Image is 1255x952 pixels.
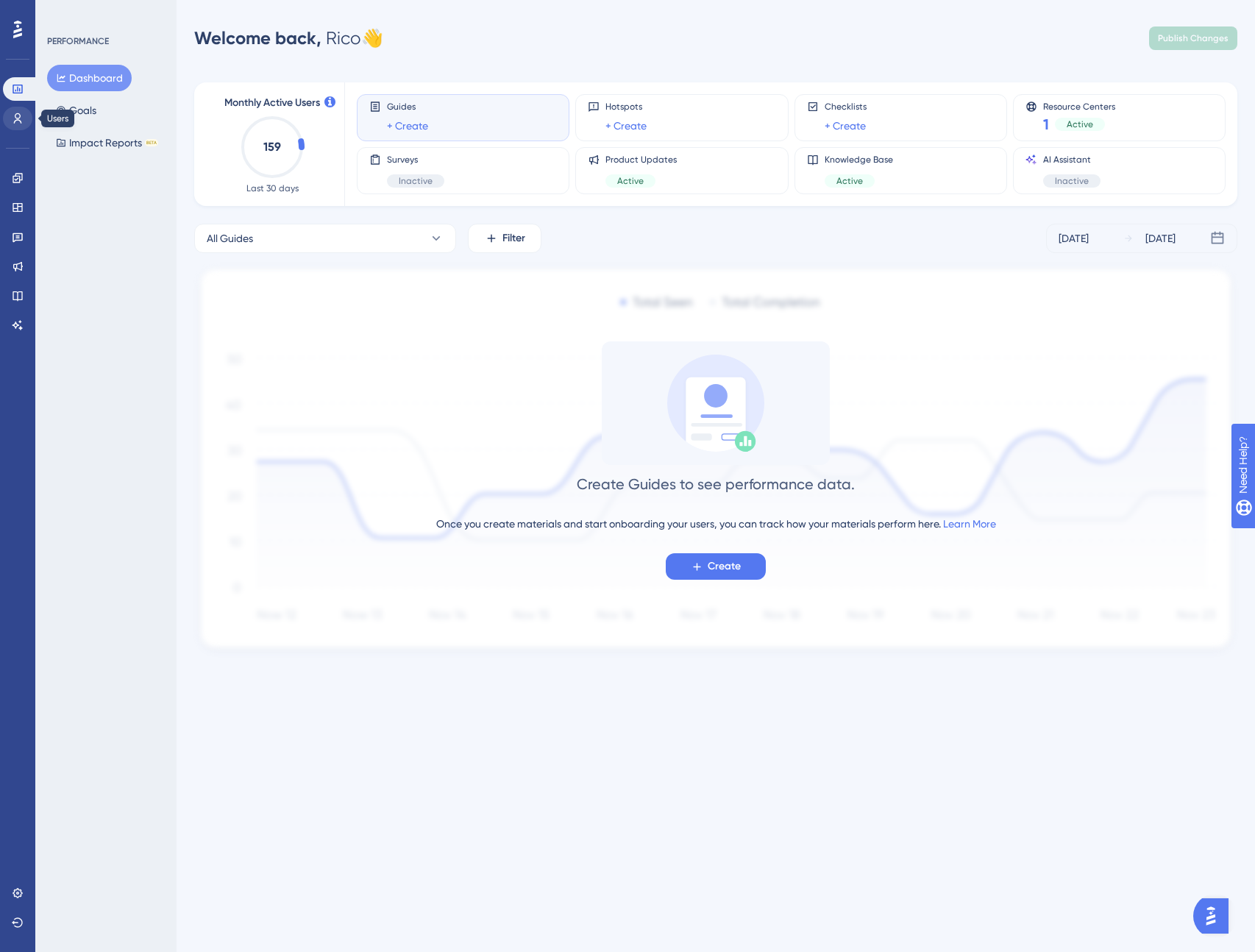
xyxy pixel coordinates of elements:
[194,26,383,50] div: Rico 👋
[1158,32,1229,44] span: Publish Changes
[47,65,132,91] button: Dashboard
[47,35,109,47] div: PERFORMANCE
[825,101,867,113] span: Checklists
[1145,230,1176,247] div: [DATE]
[387,154,444,166] span: Surveys
[605,101,647,113] span: Hotspots
[708,558,741,575] span: Create
[617,175,644,187] span: Active
[825,154,893,166] span: Knowledge Base
[1059,230,1089,247] div: [DATE]
[468,224,541,253] button: Filter
[47,97,105,124] button: Goals
[605,117,647,135] a: + Create
[387,101,428,113] span: Guides
[224,94,320,112] span: Monthly Active Users
[207,230,253,247] span: All Guides
[399,175,433,187] span: Inactive
[605,154,677,166] span: Product Updates
[263,140,281,154] text: 159
[1043,114,1049,135] span: 1
[1043,101,1115,111] span: Resource Centers
[47,129,167,156] button: Impact ReportsBETA
[436,515,996,533] div: Once you create materials and start onboarding your users, you can track how your materials perfo...
[194,265,1237,656] img: 1ec67ef948eb2d50f6bf237e9abc4f97.svg
[836,175,863,187] span: Active
[1149,26,1237,50] button: Publish Changes
[943,518,996,530] a: Learn More
[145,139,158,146] div: BETA
[825,117,866,135] a: + Create
[502,230,525,247] span: Filter
[246,182,299,194] span: Last 30 days
[577,474,855,494] div: Create Guides to see performance data.
[1043,154,1101,166] span: AI Assistant
[1067,118,1093,130] span: Active
[1193,894,1237,938] iframe: UserGuiding AI Assistant Launcher
[194,27,321,49] span: Welcome back,
[35,4,92,21] span: Need Help?
[1055,175,1089,187] span: Inactive
[387,117,428,135] a: + Create
[666,553,766,580] button: Create
[194,224,456,253] button: All Guides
